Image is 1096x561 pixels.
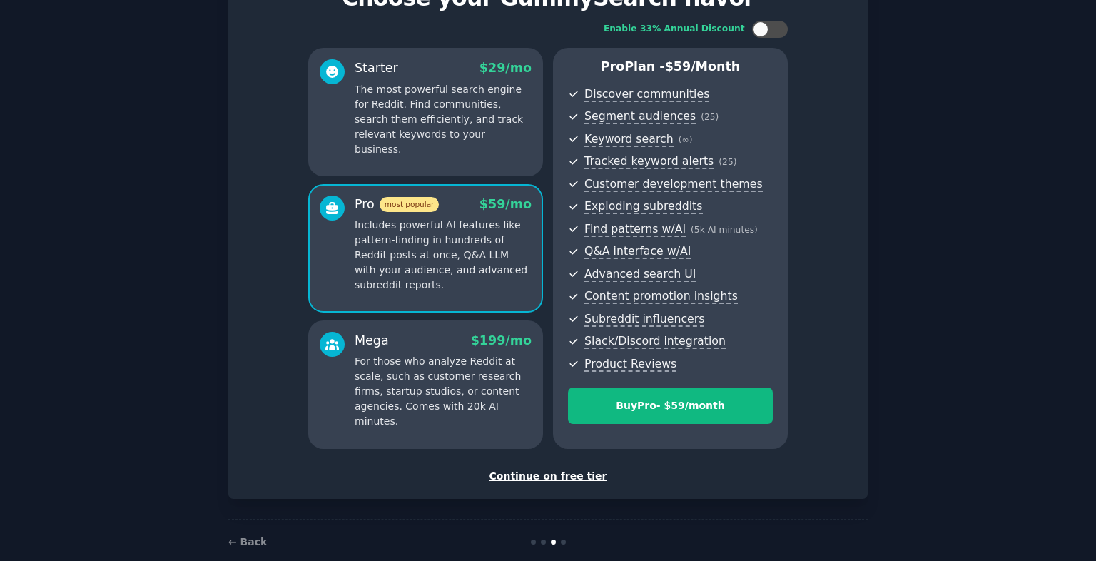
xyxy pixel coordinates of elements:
span: ( 25 ) [719,157,736,167]
span: Exploding subreddits [584,199,702,214]
span: $ 59 /month [665,59,741,74]
span: Subreddit influencers [584,312,704,327]
div: Mega [355,332,389,350]
span: Q&A interface w/AI [584,244,691,259]
div: Enable 33% Annual Discount [604,23,745,36]
span: ( ∞ ) [679,135,693,145]
p: Includes powerful AI features like pattern-finding in hundreds of Reddit posts at once, Q&A LLM w... [355,218,532,293]
div: Pro [355,196,439,213]
span: $ 59 /mo [479,197,532,211]
span: Slack/Discord integration [584,334,726,349]
span: ( 25 ) [701,112,719,122]
span: Content promotion insights [584,289,738,304]
span: Tracked keyword alerts [584,154,714,169]
button: BuyPro- $59/month [568,388,773,424]
p: For those who analyze Reddit at scale, such as customer research firms, startup studios, or conte... [355,354,532,429]
span: Customer development themes [584,177,763,192]
span: Find patterns w/AI [584,222,686,237]
span: $ 199 /mo [471,333,532,348]
p: Pro Plan - [568,58,773,76]
span: Segment audiences [584,109,696,124]
span: $ 29 /mo [479,61,532,75]
span: ( 5k AI minutes ) [691,225,758,235]
a: ← Back [228,536,267,547]
div: Continue on free tier [243,469,853,484]
span: Discover communities [584,87,709,102]
span: most popular [380,197,440,212]
p: The most powerful search engine for Reddit. Find communities, search them efficiently, and track ... [355,82,532,157]
span: Keyword search [584,132,674,147]
div: Starter [355,59,398,77]
div: Buy Pro - $ 59 /month [569,398,772,413]
span: Advanced search UI [584,267,696,282]
span: Product Reviews [584,357,676,372]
